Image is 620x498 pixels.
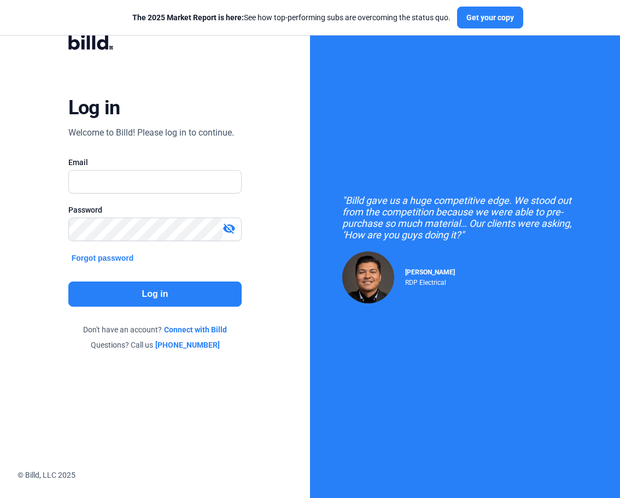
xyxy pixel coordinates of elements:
div: Email [68,157,242,168]
button: Log in [68,282,242,307]
div: Password [68,204,242,215]
div: Log in [68,96,120,120]
button: Forgot password [68,252,137,264]
a: [PHONE_NUMBER] [155,339,220,350]
div: See how top-performing subs are overcoming the status quo. [132,12,451,23]
div: Don't have an account? [68,324,242,335]
div: Welcome to Billd! Please log in to continue. [68,126,234,139]
div: RDP Electrical [405,276,455,286]
mat-icon: visibility_off [223,222,236,235]
div: Questions? Call us [68,339,242,350]
a: Connect with Billd [164,324,227,335]
span: [PERSON_NAME] [405,268,455,276]
button: Get your copy [457,7,523,28]
span: The 2025 Market Report is here: [132,13,244,22]
img: Raul Pacheco [342,251,394,303]
div: "Billd gave us a huge competitive edge. We stood out from the competition because we were able to... [342,195,588,241]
